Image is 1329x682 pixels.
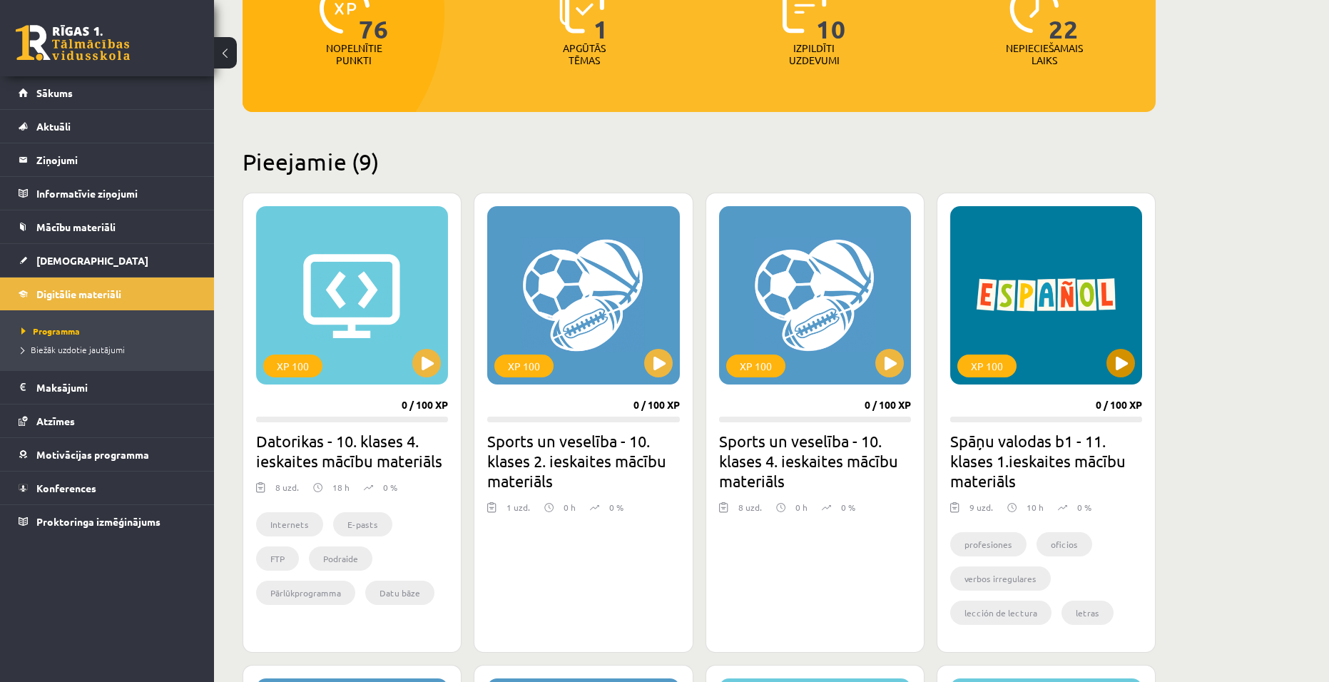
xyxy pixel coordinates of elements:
[719,431,911,491] h2: Sports un veselība - 10. klases 4. ieskaites mācību materiāls
[36,86,73,99] span: Sākums
[950,532,1027,556] li: profesiones
[19,278,196,310] a: Digitālie materiāli
[795,501,808,514] p: 0 h
[256,512,323,536] li: Internets
[365,581,434,605] li: Datu bāze
[333,512,392,536] li: E-pasts
[1037,532,1092,556] li: oficios
[19,210,196,243] a: Mācību materiāli
[36,515,161,528] span: Proktoringa izmēģinājums
[243,148,1156,175] h2: Pieejamie (9)
[36,120,71,133] span: Aktuāli
[16,25,130,61] a: Rīgas 1. Tālmācības vidusskola
[19,244,196,277] a: [DEMOGRAPHIC_DATA]
[969,501,993,522] div: 9 uzd.
[19,143,196,176] a: Ziņojumi
[36,254,148,267] span: [DEMOGRAPHIC_DATA]
[19,76,196,109] a: Sākums
[332,481,350,494] p: 18 h
[1077,501,1091,514] p: 0 %
[1006,42,1083,66] p: Nepieciešamais laiks
[21,325,200,337] a: Programma
[726,355,785,377] div: XP 100
[275,481,299,502] div: 8 uzd.
[1061,601,1114,625] li: letras
[383,481,397,494] p: 0 %
[841,501,855,514] p: 0 %
[506,501,530,522] div: 1 uzd.
[263,355,322,377] div: XP 100
[36,448,149,461] span: Motivācijas programma
[309,546,372,571] li: Podraide
[556,42,612,66] p: Apgūtās tēmas
[950,431,1142,491] h2: Spāņu valodas b1 - 11. klases 1.ieskaites mācību materiāls
[609,501,623,514] p: 0 %
[36,143,196,176] legend: Ziņojumi
[256,546,299,571] li: FTP
[19,438,196,471] a: Motivācijas programma
[19,110,196,143] a: Aktuāli
[36,371,196,404] legend: Maksājumi
[487,431,679,491] h2: Sports un veselība - 10. klases 2. ieskaites mācību materiāls
[564,501,576,514] p: 0 h
[1027,501,1044,514] p: 10 h
[19,404,196,437] a: Atzīmes
[738,501,762,522] div: 8 uzd.
[950,601,1052,625] li: lección de lectura
[36,220,116,233] span: Mācību materiāli
[950,566,1051,591] li: verbos irregulares
[19,505,196,538] a: Proktoringa izmēģinājums
[19,177,196,210] a: Informatīvie ziņojumi
[494,355,554,377] div: XP 100
[21,325,80,337] span: Programma
[326,42,382,66] p: Nopelnītie punkti
[36,287,121,300] span: Digitālie materiāli
[36,177,196,210] legend: Informatīvie ziņojumi
[256,431,448,471] h2: Datorikas - 10. klases 4. ieskaites mācību materiāls
[36,482,96,494] span: Konferences
[19,371,196,404] a: Maksājumi
[21,343,200,356] a: Biežāk uzdotie jautājumi
[21,344,125,355] span: Biežāk uzdotie jautājumi
[19,472,196,504] a: Konferences
[36,414,75,427] span: Atzīmes
[256,581,355,605] li: Pārlūkprogramma
[957,355,1017,377] div: XP 100
[786,42,842,66] p: Izpildīti uzdevumi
